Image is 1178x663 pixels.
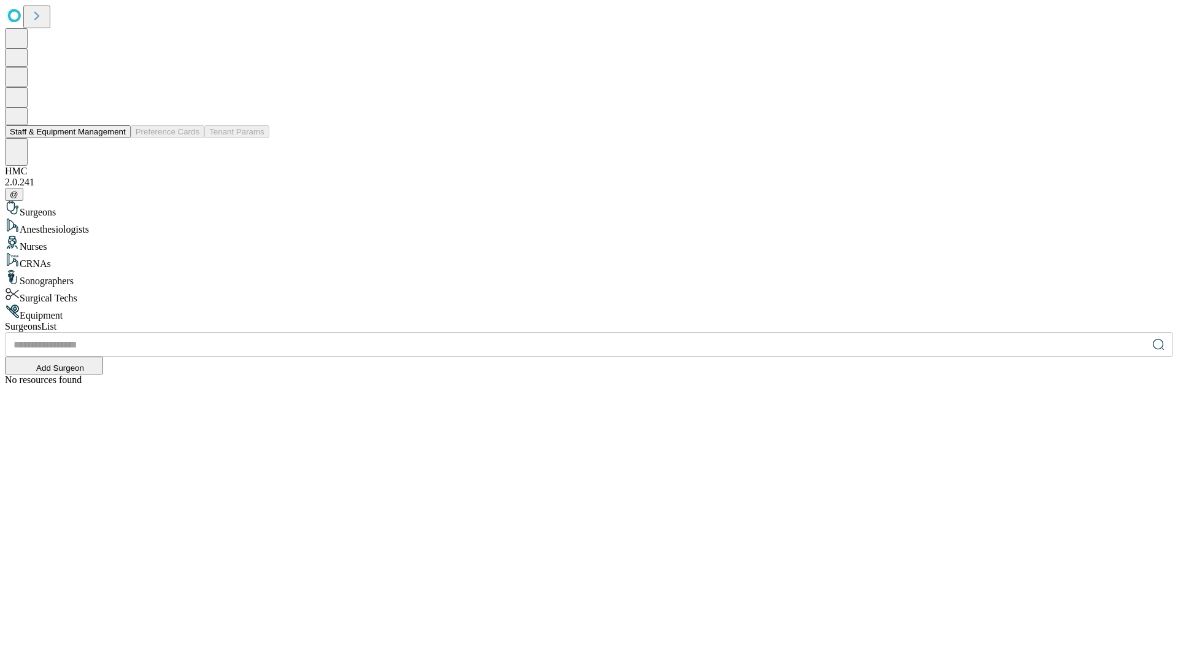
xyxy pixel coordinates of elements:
[36,363,84,373] span: Add Surgeon
[5,304,1173,321] div: Equipment
[204,125,269,138] button: Tenant Params
[5,269,1173,287] div: Sonographers
[5,218,1173,235] div: Anesthesiologists
[5,201,1173,218] div: Surgeons
[10,190,18,199] span: @
[5,321,1173,332] div: Surgeons List
[5,125,131,138] button: Staff & Equipment Management
[131,125,204,138] button: Preference Cards
[5,357,103,374] button: Add Surgeon
[5,177,1173,188] div: 2.0.241
[5,166,1173,177] div: HMC
[5,235,1173,252] div: Nurses
[5,287,1173,304] div: Surgical Techs
[5,188,23,201] button: @
[5,252,1173,269] div: CRNAs
[5,374,1173,386] div: No resources found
